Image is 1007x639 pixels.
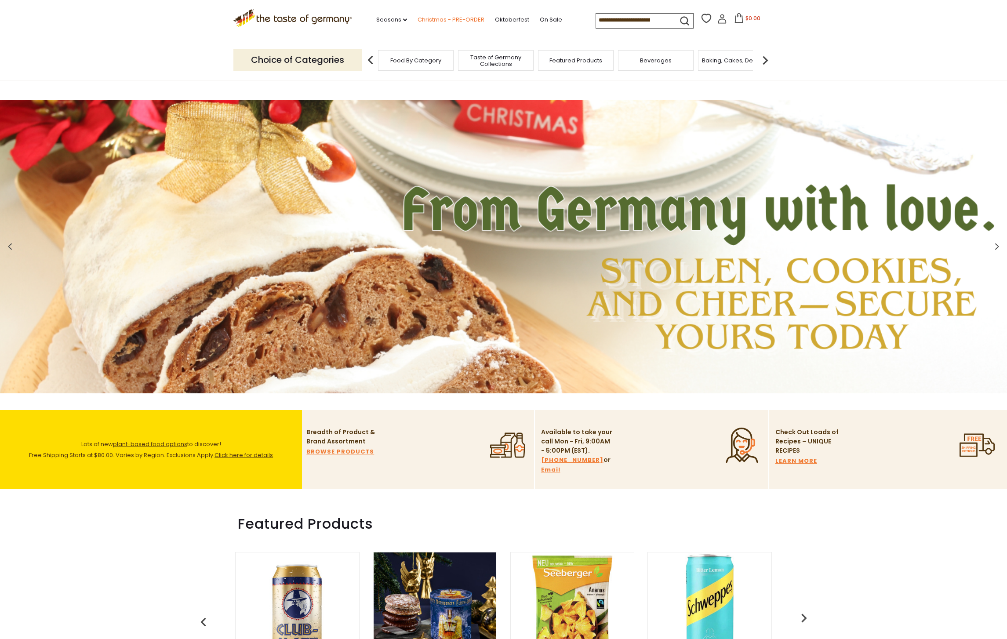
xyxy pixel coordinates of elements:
[195,614,212,631] img: previous arrow
[113,440,187,448] a: plant-based food options
[640,57,672,64] a: Beverages
[541,465,560,475] a: Email
[390,57,441,64] a: Food By Category
[214,451,273,459] a: Click here for details
[495,15,529,25] a: Oktoberfest
[775,456,817,466] a: LEARN MORE
[362,51,379,69] img: previous arrow
[233,49,362,71] p: Choice of Categories
[702,57,770,64] a: Baking, Cakes, Desserts
[729,13,766,26] button: $0.00
[756,51,774,69] img: next arrow
[745,15,760,22] span: $0.00
[306,428,379,446] p: Breadth of Product & Brand Assortment
[541,455,603,465] a: [PHONE_NUMBER]
[418,15,484,25] a: Christmas - PRE-ORDER
[795,609,813,627] img: previous arrow
[541,428,614,475] p: Available to take your call Mon - Fri, 9:00AM - 5:00PM (EST). or
[540,15,562,25] a: On Sale
[549,57,602,64] a: Featured Products
[461,54,531,67] a: Taste of Germany Collections
[29,440,273,459] span: Lots of new to discover! Free Shipping Starts at $80.00. Varies by Region. Exclusions Apply.
[376,15,407,25] a: Seasons
[306,447,374,457] a: BROWSE PRODUCTS
[775,428,839,455] p: Check Out Loads of Recipes – UNIQUE RECIPES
